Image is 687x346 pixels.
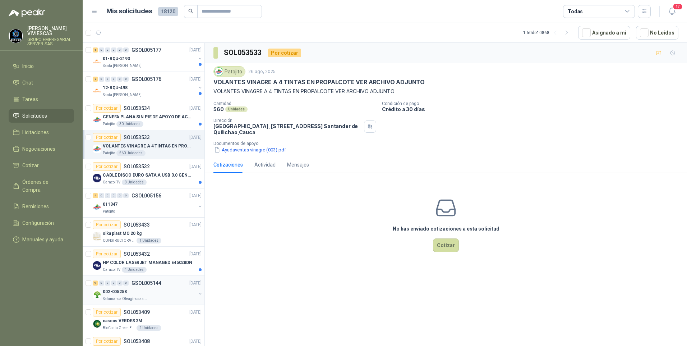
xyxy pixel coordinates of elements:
p: [DATE] [189,251,202,258]
p: SOL053408 [124,339,150,344]
a: Por cotizarSOL053432[DATE] Company LogoHP COLOR LASERJET MANAGED E45028DNCaracol TV1 Unidades [83,247,204,276]
div: Por cotizar [93,220,121,229]
h3: SOL053533 [224,47,262,58]
p: Caracol TV [103,267,120,273]
p: Santa [PERSON_NAME] [103,63,142,69]
a: Por cotizarSOL053533[DATE] Company LogoVOLANTES VINAGRE A 4 TINTAS EN PROPALCOTE VER ARCHIVO ADJU... [83,130,204,159]
img: Company Logo [93,319,101,328]
p: SOL053432 [124,251,150,256]
div: Por cotizar [93,162,121,171]
div: 0 [111,77,116,82]
img: Company Logo [93,145,101,153]
div: 0 [117,193,123,198]
button: Cotizar [433,238,459,252]
p: Salamanca Oleaginosas SAS [103,296,148,302]
p: 011347 [103,201,117,208]
div: Por cotizar [93,133,121,142]
p: Santa [PERSON_NAME] [103,92,142,98]
div: Por cotizar [268,49,301,57]
h3: No has enviado cotizaciones a esta solicitud [393,225,499,233]
div: Por cotizar [93,104,121,113]
p: [DATE] [189,280,202,287]
div: 0 [105,281,110,286]
div: 1 Unidades [137,238,161,243]
div: 0 [117,281,123,286]
div: Unidades [225,106,248,112]
img: Company Logo [93,115,101,124]
button: No Leídos [636,26,678,40]
div: 30 Unidades [116,121,143,127]
p: Patojito [103,209,115,214]
button: Ayudaventas vinagre (003).pdf [213,146,287,154]
p: Documentos de apoyo [213,141,684,146]
span: Chat [22,79,33,87]
span: Órdenes de Compra [22,178,67,194]
div: 0 [105,77,110,82]
p: cascos VERDES 3M [103,318,142,324]
div: 4 [93,193,98,198]
a: Manuales y ayuda [9,233,74,246]
p: SOL053409 [124,310,150,315]
span: Manuales y ayuda [22,236,63,243]
p: GRUPO EMPRESARIAL SERVER SAS [27,37,74,46]
span: Tareas [22,95,38,103]
p: VOLANTES VINAGRE A 4 TINTAS EN PROPALCOTE VER ARCHIVO ADJUNTO [213,78,425,86]
div: 9 [93,281,98,286]
div: 0 [117,47,123,53]
p: GSOL005156 [132,193,161,198]
div: Todas [568,8,583,15]
a: Cotizar [9,159,74,172]
img: Company Logo [93,86,101,95]
div: 0 [99,77,104,82]
p: Crédito a 30 días [382,106,684,112]
p: SOL053533 [124,135,150,140]
a: Solicitudes [9,109,74,123]
p: SOL053532 [124,164,150,169]
img: Company Logo [93,57,101,66]
p: Dirección [213,118,361,123]
div: 1 [93,47,98,53]
p: GSOL005176 [132,77,161,82]
p: sika plast MO 20 kg [103,230,142,237]
span: Configuración [22,219,54,227]
p: 12-RQU-498 [103,85,128,91]
span: Cotizar [22,161,39,169]
p: CONSTRUCTORA GRUPO FIP [103,238,135,243]
span: search [188,9,193,14]
img: Company Logo [93,290,101,299]
p: [DATE] [189,47,202,54]
p: [DATE] [189,134,202,141]
a: Por cotizarSOL053433[DATE] Company Logosika plast MO 20 kgCONSTRUCTORA GRUPO FIP1 Unidades [83,218,204,247]
div: Cotizaciones [213,161,243,169]
p: [DATE] [189,105,202,112]
div: 0 [105,193,110,198]
div: 0 [123,193,129,198]
div: 0 [99,281,104,286]
a: Tareas [9,92,74,106]
img: Company Logo [93,232,101,241]
div: 0 [123,281,129,286]
a: Órdenes de Compra [9,175,74,197]
div: 0 [99,47,104,53]
p: Patojito [103,150,115,156]
div: 1 - 50 de 10868 [523,27,572,38]
p: 560 [213,106,224,112]
a: Por cotizarSOL053409[DATE] Company Logocascos VERDES 3MBioCosta Green Energy S.A.S2 Unidades [83,305,204,334]
p: VOLANTES VINAGRE A 4 TINTAS EN PROPALCOTE VER ARCHIVO ADJUNTO [103,143,192,150]
div: Patojito [213,66,245,77]
p: Condición de pago [382,101,684,106]
img: Company Logo [93,174,101,182]
div: Actividad [254,161,276,169]
a: Configuración [9,216,74,230]
div: 2 [93,77,98,82]
p: Patojito [103,121,115,127]
div: 0 [123,77,129,82]
img: Company Logo [93,203,101,211]
p: [DATE] [189,76,202,83]
div: 3 Unidades [122,179,147,185]
p: GSOL005177 [132,47,161,53]
a: Chat [9,76,74,90]
div: 0 [99,193,104,198]
h1: Mis solicitudes [106,6,152,17]
div: 560 Unidades [116,150,146,156]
